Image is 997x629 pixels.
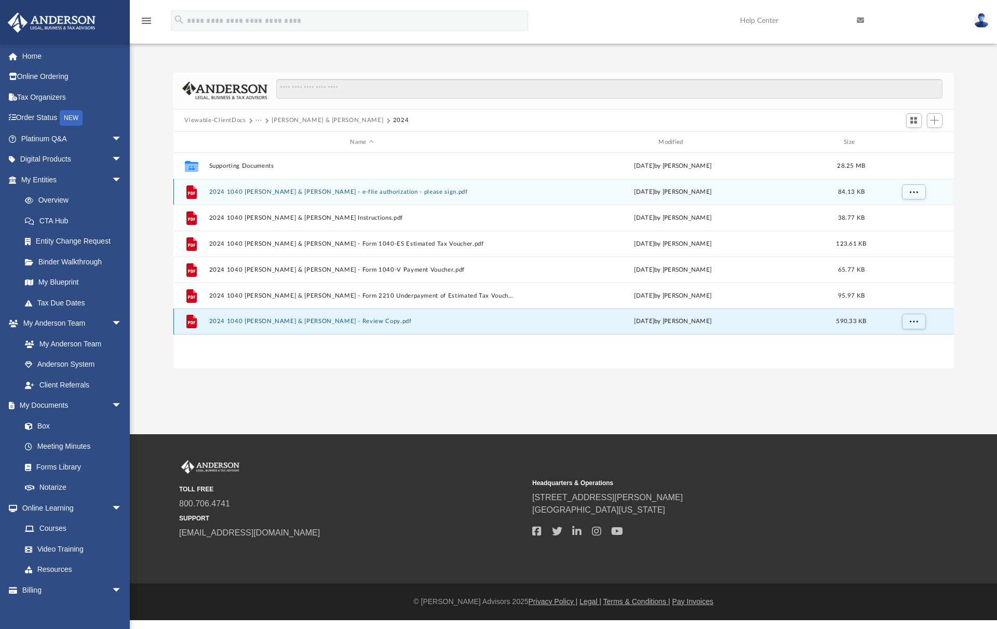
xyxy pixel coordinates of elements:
[974,13,989,28] img: User Pic
[836,319,866,325] span: 590.33 KB
[209,189,515,195] button: 2024 1040 [PERSON_NAME] & [PERSON_NAME] - e-file authorization - please sign.pdf
[836,241,866,247] span: 123.61 KB
[140,15,153,27] i: menu
[580,597,601,606] a: Legal |
[140,20,153,27] a: menu
[906,113,922,128] button: Switch to Grid View
[15,436,132,457] a: Meeting Minutes
[519,138,826,147] div: Modified
[838,293,864,299] span: 95.97 KB
[179,485,525,494] small: TOLL FREE
[901,314,925,330] button: More options
[7,498,132,518] a: Online Learningarrow_drop_down
[112,169,132,191] span: arrow_drop_down
[112,313,132,334] span: arrow_drop_down
[7,108,138,129] a: Order StatusNEW
[15,539,127,559] a: Video Training
[837,163,865,169] span: 28.25 MB
[7,169,138,190] a: My Entitiesarrow_drop_down
[520,291,826,301] div: [DATE] by [PERSON_NAME]
[520,317,826,327] div: [DATE] by [PERSON_NAME]
[178,138,204,147] div: id
[179,460,241,474] img: Anderson Advisors Platinum Portal
[5,12,99,33] img: Anderson Advisors Platinum Portal
[112,498,132,519] span: arrow_drop_down
[15,333,127,354] a: My Anderson Team
[15,272,132,293] a: My Blueprint
[209,163,515,169] button: Supporting Documents
[112,128,132,150] span: arrow_drop_down
[7,149,138,170] a: Digital Productsarrow_drop_down
[15,210,138,231] a: CTA Hub
[838,267,864,273] span: 65.77 KB
[901,184,925,200] button: More options
[15,354,132,375] a: Anderson System
[520,162,826,171] div: [DATE] by [PERSON_NAME]
[276,79,942,99] input: Search files and folders
[179,528,320,537] a: [EMAIL_ADDRESS][DOMAIN_NAME]
[15,374,132,395] a: Client Referrals
[209,292,515,299] button: 2024 1040 [PERSON_NAME] & [PERSON_NAME] - Form 2210 Underpayment of Estimated Tax Voucher.pdf
[15,416,127,436] a: Box
[830,138,872,147] div: Size
[272,116,383,125] button: [PERSON_NAME] & [PERSON_NAME]
[927,113,942,128] button: Add
[130,596,997,607] div: © [PERSON_NAME] Advisors 2025
[209,266,515,273] button: 2024 1040 [PERSON_NAME] & [PERSON_NAME] - Form 1040-V Payment Voucher.pdf
[15,231,138,252] a: Entity Change Request
[173,153,954,368] div: grid
[173,14,185,25] i: search
[15,251,138,272] a: Binder Walkthrough
[7,395,132,416] a: My Documentsarrow_drop_down
[532,478,878,488] small: Headquarters & Operations
[7,313,132,334] a: My Anderson Teamarrow_drop_down
[877,138,949,147] div: id
[603,597,670,606] a: Terms & Conditions |
[15,457,127,477] a: Forms Library
[184,116,246,125] button: Viewable-ClientDocs
[838,189,864,195] span: 84.13 KB
[255,116,262,125] button: ···
[7,580,138,600] a: Billingarrow_drop_down
[7,128,138,149] a: Platinum Q&Aarrow_drop_down
[15,190,138,211] a: Overview
[520,213,826,223] div: [DATE] by [PERSON_NAME]
[7,87,138,108] a: Tax Organizers
[7,46,138,66] a: Home
[112,149,132,170] span: arrow_drop_down
[15,518,132,539] a: Courses
[179,499,230,508] a: 800.706.4741
[179,514,525,523] small: SUPPORT
[520,188,826,197] div: [DATE] by [PERSON_NAME]
[112,580,132,601] span: arrow_drop_down
[208,138,515,147] div: Name
[209,215,515,221] button: 2024 1040 [PERSON_NAME] & [PERSON_NAME] Instructions.pdf
[532,493,683,502] a: [STREET_ADDRESS][PERSON_NAME]
[529,597,578,606] a: Privacy Policy |
[393,116,409,125] button: 2024
[15,477,132,498] a: Notarize
[15,292,138,313] a: Tax Due Dates
[60,110,83,126] div: NEW
[7,66,138,87] a: Online Ordering
[15,559,132,580] a: Resources
[209,318,515,325] button: 2024 1040 [PERSON_NAME] & [PERSON_NAME] - Review Copy.pdf
[838,215,864,221] span: 38.77 KB
[209,240,515,247] button: 2024 1040 [PERSON_NAME] & [PERSON_NAME] - Form 1040-ES Estimated Tax Voucher.pdf
[112,395,132,417] span: arrow_drop_down
[520,265,826,275] div: [DATE] by [PERSON_NAME]
[520,239,826,249] div: [DATE] by [PERSON_NAME]
[532,505,665,514] a: [GEOGRAPHIC_DATA][US_STATE]
[672,597,713,606] a: Pay Invoices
